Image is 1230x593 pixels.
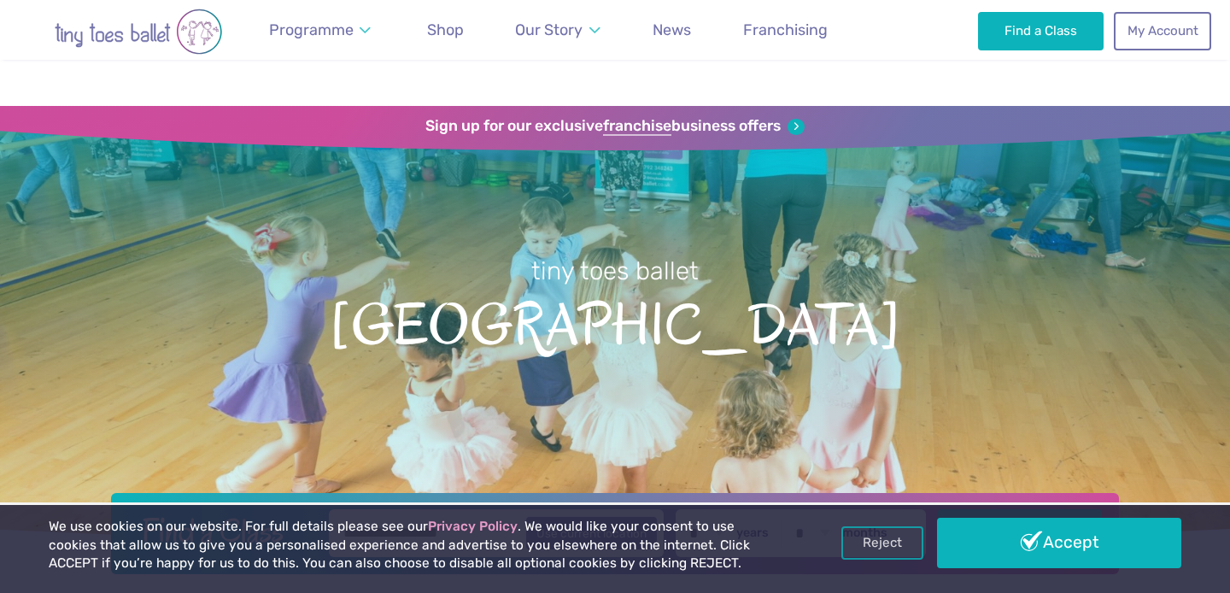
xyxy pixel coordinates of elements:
[978,12,1104,50] a: Find a Class
[507,11,608,50] a: Our Story
[735,11,835,50] a: Franchising
[261,11,379,50] a: Programme
[743,21,828,38] span: Franchising
[30,288,1200,357] span: [GEOGRAPHIC_DATA]
[427,21,464,38] span: Shop
[531,256,699,285] small: tiny toes ballet
[428,519,518,534] a: Privacy Policy
[425,117,804,136] a: Sign up for our exclusivefranchisebusiness offers
[937,518,1181,567] a: Accept
[841,526,923,559] a: Reject
[419,11,471,50] a: Shop
[49,518,785,573] p: We use cookies on our website. For full details please see our . We would like your consent to us...
[653,21,691,38] span: News
[515,21,583,38] span: Our Story
[603,117,671,136] strong: franchise
[19,9,258,55] img: tiny toes ballet
[1114,12,1211,50] a: My Account
[269,21,354,38] span: Programme
[645,11,699,50] a: News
